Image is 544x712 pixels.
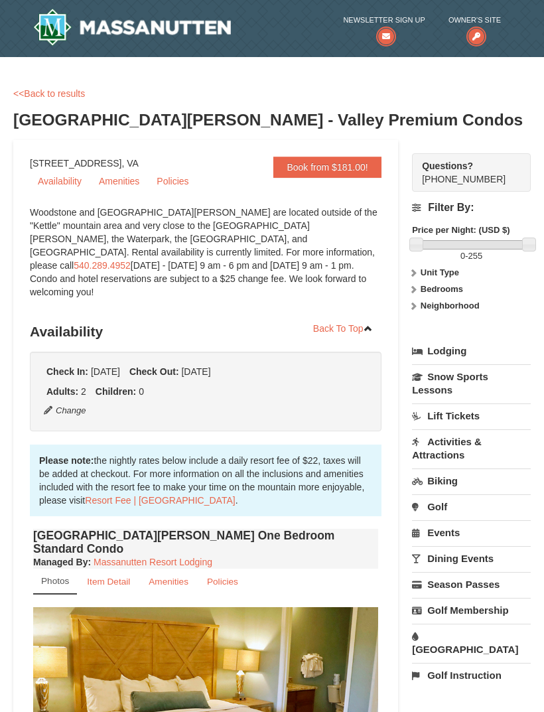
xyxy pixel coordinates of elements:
a: Dining Events [412,546,531,571]
strong: Adults: [46,386,78,397]
strong: Children: [96,386,136,397]
a: Policies [149,171,196,191]
a: [GEOGRAPHIC_DATA] [412,624,531,662]
strong: Questions? [422,161,473,171]
a: Events [412,520,531,545]
strong: Bedrooms [421,284,463,294]
a: Lodging [412,339,531,363]
a: Owner's Site [448,13,501,40]
strong: Price per Night: (USD $) [412,225,510,235]
span: Owner's Site [448,13,501,27]
span: 2 [81,386,86,397]
h4: Filter By: [412,202,531,214]
a: Golf Membership [412,598,531,622]
small: Photos [41,576,69,586]
strong: Please note: [39,455,94,466]
small: Item Detail [87,577,130,587]
div: Woodstone and [GEOGRAPHIC_DATA][PERSON_NAME] are located outside of the "Kettle" mountain area an... [30,206,381,312]
a: Lift Tickets [412,403,531,428]
a: Massanutten Resort Lodging [94,557,212,567]
a: Resort Fee | [GEOGRAPHIC_DATA] [85,495,235,506]
span: Managed By [33,557,88,567]
span: [DATE] [91,366,120,377]
strong: Unit Type [421,267,459,277]
a: Amenities [140,569,197,595]
a: <<Back to results [13,88,85,99]
a: Snow Sports Lessons [412,364,531,402]
h4: [GEOGRAPHIC_DATA][PERSON_NAME] One Bedroom Standard Condo [33,529,378,555]
a: Back To Top [305,319,381,338]
span: Newsletter Sign Up [343,13,425,27]
a: Biking [412,468,531,493]
a: Newsletter Sign Up [343,13,425,40]
h3: Availability [30,319,381,345]
strong: Check Out: [129,366,179,377]
h3: [GEOGRAPHIC_DATA][PERSON_NAME] - Valley Premium Condos [13,107,531,133]
a: Amenities [91,171,147,191]
strong: Neighborhood [421,301,480,311]
a: Availability [30,171,90,191]
a: Activities & Attractions [412,429,531,467]
span: 255 [468,251,483,261]
a: Book from $181.00! [273,157,381,178]
strong: Check In: [46,366,88,377]
a: Massanutten Resort [33,9,231,46]
a: Season Passes [412,572,531,597]
small: Amenities [149,577,188,587]
div: the nightly rates below include a daily resort fee of $22, taxes will be added at checkout. For m... [30,445,381,516]
span: [PHONE_NUMBER] [422,159,507,184]
a: Golf [412,494,531,519]
strong: : [33,557,91,567]
a: Item Detail [78,569,139,595]
img: Massanutten Resort Logo [33,9,231,46]
span: 0 [460,251,465,261]
label: - [412,249,531,263]
button: Change [43,403,87,418]
a: Golf Instruction [412,663,531,687]
span: 0 [139,386,144,397]
a: Policies [198,569,247,595]
a: Photos [33,569,77,595]
small: Policies [207,577,238,587]
span: [DATE] [181,366,210,377]
a: 540.289.4952 [74,260,131,271]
